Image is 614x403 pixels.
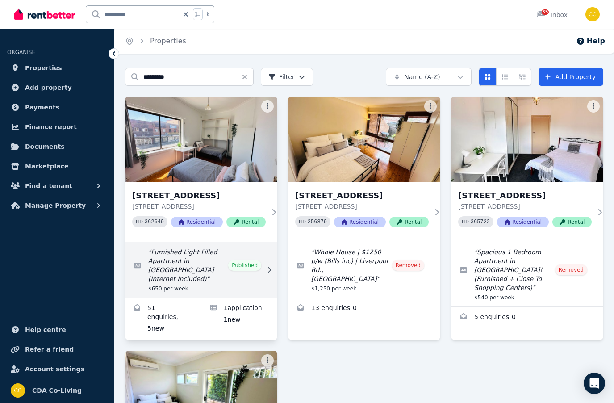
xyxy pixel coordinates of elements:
a: Enquiries for 5/397 Liverpool Road, Strathfield [288,298,440,319]
h3: [STREET_ADDRESS] [458,189,592,202]
a: Account settings [7,360,107,378]
span: Manage Property [25,200,86,211]
small: PID [462,219,469,224]
small: PID [136,219,143,224]
a: Applications for 1/150 Liverpool Rd, Strathfield [201,298,278,340]
h3: [STREET_ADDRESS] [295,189,429,202]
a: Documents [7,138,107,155]
a: Finance report [7,118,107,136]
a: 1/150 Liverpool Rd, Strathfield[STREET_ADDRESS][STREET_ADDRESS]PID 362649ResidentialRental [125,97,277,242]
span: Filter [268,72,295,81]
nav: Breadcrumb [114,29,197,54]
button: More options [587,100,600,113]
a: Edit listing: Whole House | $1250 p/w (Bills inc) | Liverpool Rd., Strathfield [288,242,440,298]
span: Residential [171,217,223,227]
a: Edit listing: Furnished Light Filled Apartment in Strathfield (Internet Included) [125,242,277,298]
a: Add Property [539,68,603,86]
span: Marketplace [25,161,68,172]
span: 35 [542,9,549,15]
a: Refer a friend [7,340,107,358]
span: ORGANISE [7,49,35,55]
p: [STREET_ADDRESS] [295,202,429,211]
img: CDA Co-Living [585,7,600,21]
span: Finance report [25,122,77,132]
button: More options [261,354,274,367]
a: Marketplace [7,157,107,175]
button: Filter [261,68,313,86]
code: 256879 [308,219,327,225]
button: Manage Property [7,197,107,214]
span: Rental [552,217,592,227]
button: Name (A-Z) [386,68,472,86]
a: 146 Liverpool Rd, Enfield[STREET_ADDRESS][STREET_ADDRESS]PID 365722ResidentialRental [451,97,603,242]
a: Payments [7,98,107,116]
code: 362649 [145,219,164,225]
span: Rental [226,217,266,227]
button: Find a tenant [7,177,107,195]
span: Rental [389,217,429,227]
a: Properties [7,59,107,77]
button: Card view [479,68,497,86]
span: Documents [25,141,65,152]
span: Residential [334,217,386,227]
a: Help centre [7,321,107,339]
span: Properties [25,63,62,73]
span: Residential [497,217,549,227]
span: Payments [25,102,59,113]
button: Help [576,36,605,46]
img: 5/397 Liverpool Road, Strathfield [288,97,440,182]
a: Enquiries for 146 Liverpool Rd, Enfield [451,307,603,328]
span: Name (A-Z) [404,72,440,81]
img: RentBetter [14,8,75,21]
p: [STREET_ADDRESS] [132,202,266,211]
code: 365722 [471,219,490,225]
a: Edit listing: Spacious 1 Bedroom Apartment in Enfield! (Furnished + Close To Shopping Centers) [451,242,603,306]
a: Add property [7,79,107,97]
img: 1/150 Liverpool Rd, Strathfield [125,97,277,182]
button: Compact list view [496,68,514,86]
span: Add property [25,82,72,93]
span: Find a tenant [25,181,72,191]
p: [STREET_ADDRESS] [458,202,592,211]
button: More options [424,100,437,113]
h3: [STREET_ADDRESS] [132,189,266,202]
span: Help centre [25,324,66,335]
div: Open Intercom Messenger [584,373,605,394]
div: View options [479,68,531,86]
button: Expanded list view [514,68,531,86]
span: Account settings [25,364,84,374]
div: Inbox [536,10,568,19]
button: More options [261,100,274,113]
a: Enquiries for 1/150 Liverpool Rd, Strathfield [125,298,201,340]
span: CDA Co-Living [32,385,82,396]
a: 5/397 Liverpool Road, Strathfield[STREET_ADDRESS][STREET_ADDRESS]PID 256879ResidentialRental [288,97,440,242]
button: Clear search [241,68,254,86]
img: CDA Co-Living [11,383,25,398]
a: Properties [150,37,186,45]
img: 146 Liverpool Rd, Enfield [451,97,603,182]
span: k [206,11,209,18]
small: PID [299,219,306,224]
span: Refer a friend [25,344,74,355]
